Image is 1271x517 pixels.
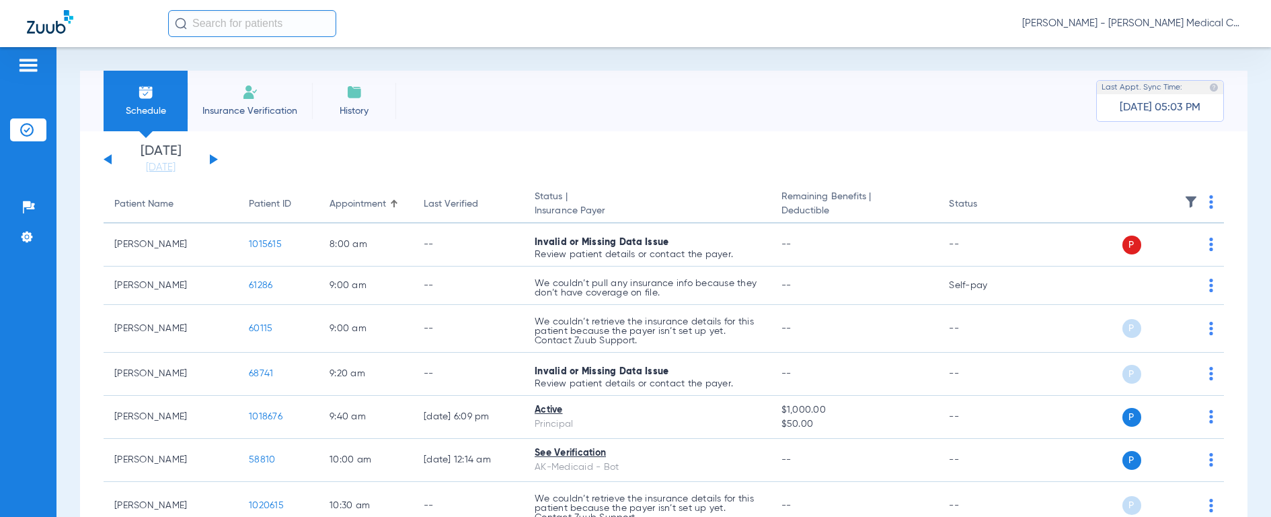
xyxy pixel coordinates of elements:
td: Self-pay [938,267,1029,305]
img: History [346,84,362,100]
div: Active [535,403,760,417]
img: x.svg [1179,367,1192,380]
span: P [1122,408,1141,427]
span: Last Appt. Sync Time: [1102,81,1182,94]
span: 1020615 [249,501,284,510]
span: [DATE] 05:03 PM [1120,101,1200,114]
td: 9:20 AM [319,353,413,396]
td: [DATE] 12:14 AM [413,439,524,482]
span: Invalid or Missing Data Issue [535,238,668,247]
span: -- [781,369,792,378]
td: 8:00 AM [319,223,413,267]
span: P [1122,319,1141,338]
span: $50.00 [781,417,928,432]
td: -- [413,267,524,305]
span: 60115 [249,324,272,333]
img: Zuub Logo [27,10,73,34]
div: Last Verified [424,197,513,211]
td: -- [413,223,524,267]
span: Deductible [781,204,928,218]
img: group-dot-blue.svg [1209,322,1213,335]
span: P [1122,496,1141,515]
p: We couldn’t pull any insurance info because they don’t have coverage on file. [535,279,760,298]
iframe: Chat Widget [1204,452,1271,517]
div: Appointment [330,197,402,211]
div: Patient ID [249,197,291,211]
span: $1,000.00 [781,403,928,417]
td: -- [938,396,1029,439]
a: [DATE] [120,161,201,174]
span: [PERSON_NAME] - [PERSON_NAME] Medical Center – Dental Clinic | SEARHC [1022,17,1244,30]
img: x.svg [1179,238,1192,251]
span: P [1122,236,1141,254]
td: [PERSON_NAME] [104,267,238,305]
img: group-dot-blue.svg [1209,195,1213,209]
div: Appointment [330,197,386,211]
span: -- [781,501,792,510]
span: 61286 [249,281,272,290]
td: 9:00 AM [319,305,413,353]
td: [PERSON_NAME] [104,223,238,267]
span: P [1122,365,1141,384]
img: group-dot-blue.svg [1209,367,1213,380]
th: Status | [524,186,771,223]
div: AK-Medicaid - Bot [535,460,760,475]
div: Principal [535,417,760,432]
td: 9:00 AM [319,267,413,305]
span: -- [781,281,792,290]
span: -- [781,324,792,333]
td: 9:40 AM [319,396,413,439]
div: Patient ID [249,197,308,211]
img: Search Icon [175,18,187,30]
td: 10:00 AM [319,439,413,482]
span: History [322,104,386,118]
span: -- [781,240,792,249]
td: [PERSON_NAME] [104,305,238,353]
td: -- [413,353,524,396]
span: Schedule [114,104,178,118]
td: [PERSON_NAME] [104,353,238,396]
img: group-dot-blue.svg [1209,238,1213,251]
td: -- [938,439,1029,482]
td: -- [413,305,524,353]
td: [PERSON_NAME] [104,439,238,482]
div: Patient Name [114,197,174,211]
img: group-dot-blue.svg [1209,279,1213,292]
p: Review patient details or contact the payer. [535,250,760,259]
img: group-dot-blue.svg [1209,410,1213,423]
span: Invalid or Missing Data Issue [535,367,668,376]
img: x.svg [1179,410,1192,423]
th: Remaining Benefits | [771,186,939,223]
span: P [1122,451,1141,470]
div: See Verification [535,446,760,460]
td: -- [938,223,1029,267]
img: filter.svg [1184,195,1198,209]
img: Manual Insurance Verification [242,84,258,100]
span: 1015615 [249,240,282,249]
div: Last Verified [424,197,478,211]
img: x.svg [1179,279,1192,292]
span: Insurance Verification [198,104,302,118]
td: [DATE] 6:09 PM [413,396,524,439]
img: x.svg [1179,499,1192,512]
span: 58810 [249,455,275,464]
span: -- [781,455,792,464]
img: x.svg [1179,453,1192,467]
img: Schedule [138,84,154,100]
img: x.svg [1179,322,1192,335]
input: Search for patients [168,10,336,37]
span: 1018676 [249,412,282,421]
td: -- [938,305,1029,353]
div: Patient Name [114,197,227,211]
li: [DATE] [120,145,201,174]
td: [PERSON_NAME] [104,396,238,439]
th: Status [938,186,1029,223]
span: 68741 [249,369,273,378]
p: Review patient details or contact the payer. [535,379,760,388]
img: last sync help info [1209,83,1219,92]
img: hamburger-icon [17,57,39,73]
td: -- [938,353,1029,396]
p: We couldn’t retrieve the insurance details for this patient because the payer isn’t set up yet. C... [535,317,760,345]
span: Insurance Payer [535,204,760,218]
